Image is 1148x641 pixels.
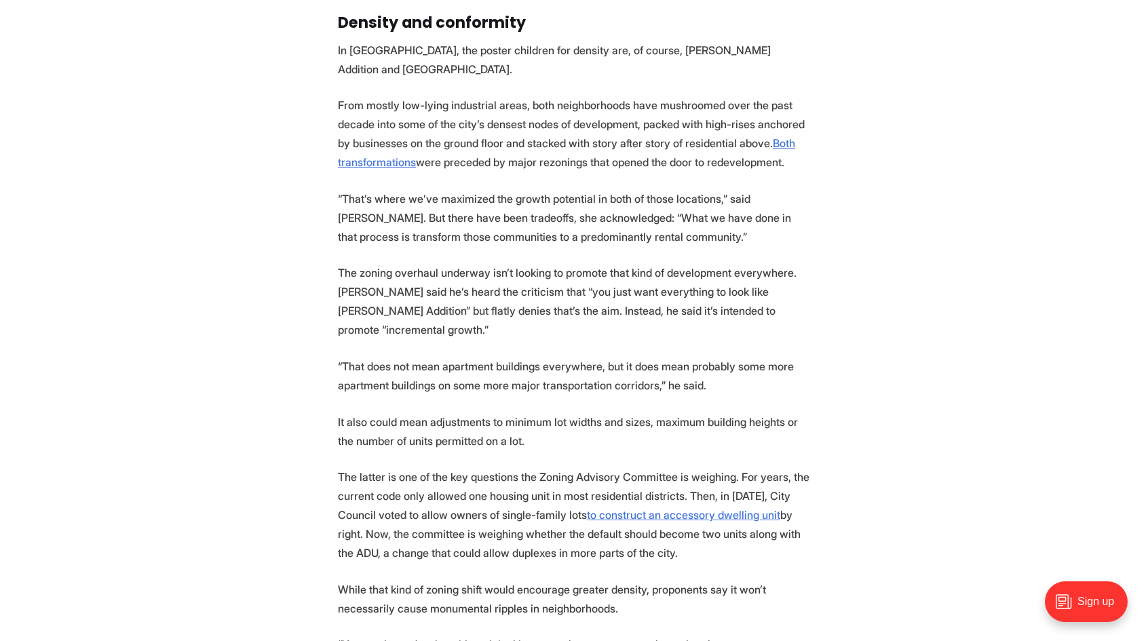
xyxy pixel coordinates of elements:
[338,467,810,562] p: The latter is one of the key questions the Zoning Advisory Committee is weighing. For years, the ...
[338,357,810,395] p: “That does not mean apartment buildings everywhere, but it does mean probably some more apartment...
[338,580,810,618] p: While that kind of zoning shift would encourage greater density, proponents say it won’t necessar...
[587,508,780,522] a: to construct an accessory dwelling unit
[338,155,416,169] a: transformations
[338,263,810,339] p: The zoning overhaul underway isn’t looking to promote that kind of development everywhere. [PERSO...
[338,96,810,172] p: From mostly low-lying industrial areas, both neighborhoods have mushroomed over the past decade i...
[773,136,795,150] a: Both
[338,412,810,450] p: It also could mean adjustments to minimum lot widths and sizes, maximum building heights or the n...
[338,41,810,79] p: In [GEOGRAPHIC_DATA], the poster children for density are, of course, [PERSON_NAME] Addition and ...
[338,189,810,246] p: “That’s where we’ve maximized the growth potential in both of those locations,” said [PERSON_NAME...
[1033,575,1148,641] iframe: portal-trigger
[338,12,526,33] strong: Density and conformity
